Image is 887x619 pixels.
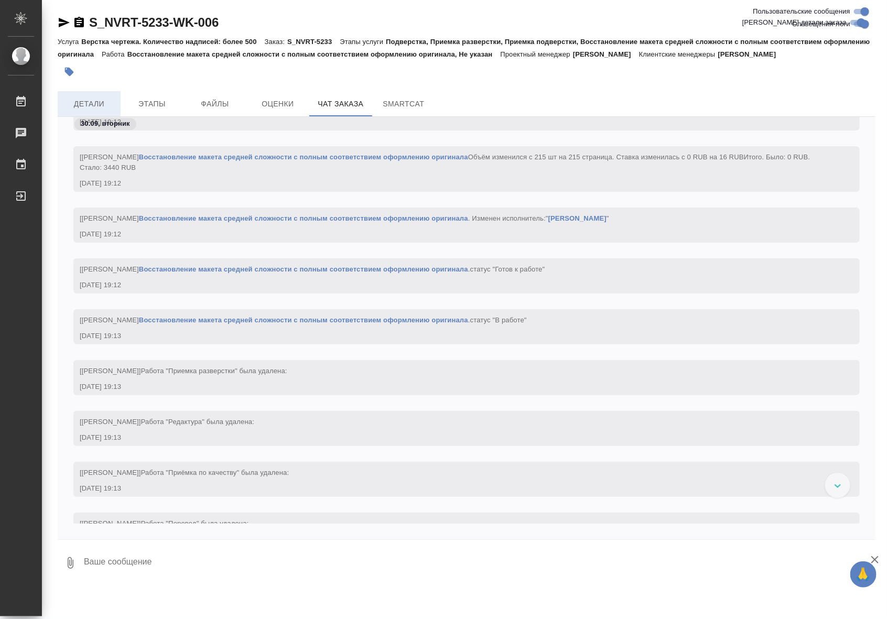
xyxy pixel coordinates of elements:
span: Оценки [253,97,303,111]
div: [DATE] 19:13 [80,432,823,443]
div: [DATE] 19:12 [80,178,823,189]
span: Работа "Приёмка по качеству" была удалена: [141,469,289,476]
a: Восстановление макета средней сложности с полным соответствием оформлению оригинала [139,214,468,222]
button: 🙏 [850,561,877,588]
span: [[PERSON_NAME]] [80,418,254,426]
span: Работа "Редактура" была удалена: [141,418,254,426]
p: Работа [102,50,127,58]
span: [PERSON_NAME] детали заказа [742,17,847,28]
span: " " [546,214,609,222]
p: [PERSON_NAME] [718,50,784,58]
div: [DATE] 19:12 [80,229,823,240]
p: Подверстка, Приемка разверстки, Приемка подверстки, Восстановление макета средней сложности с пол... [58,38,870,58]
span: статус "Готов к работе" [470,265,545,273]
a: Восстановление макета средней сложности с полным соответствием оформлению оригинала [139,316,468,324]
a: [PERSON_NAME] [548,214,607,222]
a: Восстановление макета средней сложности с полным соответствием оформлению оригинала [139,153,468,161]
div: [DATE] 19:13 [80,483,823,494]
span: [[PERSON_NAME] . [80,316,527,324]
span: Файлы [190,97,240,111]
span: Детали [64,97,114,111]
p: [PERSON_NAME] [573,50,639,58]
p: Этапы услуги [340,38,386,46]
p: S_NVRT-5233 [287,38,340,46]
span: Работа "Перевод" была удалена: [141,519,249,527]
p: Заказ: [265,38,287,46]
p: Проектный менеджер [501,50,573,58]
span: [[PERSON_NAME]] [80,519,248,527]
div: [DATE] 19:12 [80,280,823,290]
span: Чат заказа [316,97,366,111]
span: [[PERSON_NAME] . Изменен исполнитель: [80,214,609,222]
button: Скопировать ссылку [73,16,85,29]
span: Пользовательские сообщения [753,6,850,17]
p: Верстка чертежа. Количество надписей: более 500 [81,38,264,46]
a: S_NVRT-5233-WK-006 [89,15,219,29]
span: SmartCat [378,97,429,111]
span: [[PERSON_NAME] . [80,265,545,273]
div: [DATE] 19:13 [80,331,823,341]
p: Восстановление макета средней сложности с полным соответствием оформлению оригинала, Не указан [127,50,501,58]
div: [DATE] 19:13 [80,382,823,392]
span: [[PERSON_NAME] Объём изменился c 215 шт на 215 страница. Ставка изменилась c 0 RUB на 16 RUB [80,153,812,171]
a: Восстановление макета средней сложности с полным соответствием оформлению оригинала [139,265,468,273]
p: 30.09, вторник [81,118,130,129]
button: Скопировать ссылку для ЯМессенджера [58,16,70,29]
p: Услуга [58,38,81,46]
span: 🙏 [854,563,872,585]
span: [[PERSON_NAME]] [80,469,289,476]
p: Клиентские менеджеры [639,50,718,58]
button: Добавить тэг [58,60,81,83]
span: статус "В работе" [470,316,527,324]
span: Работа "Приемка разверстки" была удалена: [141,367,287,375]
span: Оповещения-логи [792,19,850,29]
span: [[PERSON_NAME]] [80,367,287,375]
span: Этапы [127,97,177,111]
